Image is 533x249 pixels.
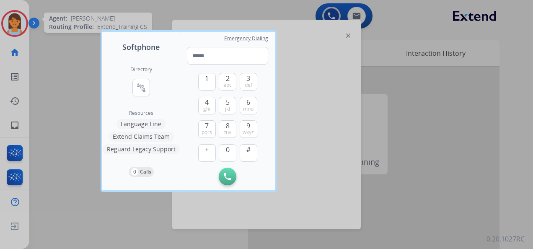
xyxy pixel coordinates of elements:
span: 6 [246,97,250,107]
span: 2 [226,73,230,83]
span: 8 [226,121,230,131]
button: 2abc [219,73,236,91]
span: abc [223,82,232,88]
button: + [198,144,216,162]
button: Reguard Legacy Support [103,144,180,154]
h2: Directory [130,66,152,73]
span: pqrs [202,129,212,136]
button: 4ghi [198,97,216,114]
span: 7 [205,121,209,131]
span: ghi [203,106,210,112]
span: Emergency Dialing [224,35,268,42]
span: mno [243,106,254,112]
button: 3def [240,73,257,91]
span: jkl [225,106,230,112]
p: 0 [131,168,138,176]
button: 6mno [240,97,257,114]
button: 8tuv [219,120,236,138]
span: wxyz [243,129,254,136]
span: 5 [226,97,230,107]
mat-icon: connect_without_contact [136,83,146,93]
button: Extend Claims Team [109,132,174,142]
button: Language Line [116,119,166,129]
span: def [245,82,252,88]
span: 3 [246,73,250,83]
button: 1 [198,73,216,91]
button: 9wxyz [240,120,257,138]
button: 5jkl [219,97,236,114]
span: 4 [205,97,209,107]
span: 9 [246,121,250,131]
span: Resources [129,110,153,117]
span: 0 [226,145,230,155]
p: 0.20.1027RC [486,234,525,244]
button: 7pqrs [198,120,216,138]
span: + [205,145,209,155]
button: 0 [219,144,236,162]
img: call-button [224,173,231,180]
p: Calls [140,168,151,176]
span: tuv [224,129,231,136]
span: 1 [205,73,209,83]
span: # [246,145,251,155]
button: 0Calls [129,167,154,177]
span: Softphone [122,41,160,53]
button: # [240,144,257,162]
